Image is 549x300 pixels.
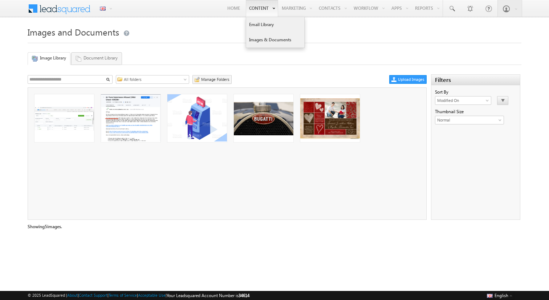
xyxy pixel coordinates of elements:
[67,293,78,297] a: About
[45,224,47,229] span: 5
[122,76,187,83] span: All folders
[192,75,232,84] a: Manage Folders
[234,102,293,135] img: bugatti.jpg
[239,293,249,298] span: 34614
[300,98,360,139] img: Blocks.jpg
[116,75,189,84] a: All folders
[34,107,94,131] img: Date%20filters%20dropdowns%20are%20displyed%20blank.png
[71,52,122,65] a: Document Library
[167,293,249,298] span: Your Leadsquared Account Number is
[435,76,451,84] p: Filters
[435,117,497,123] span: Normal
[246,17,304,32] a: Email Library
[435,89,520,95] div: Sort By
[28,26,119,38] span: Images and Documents
[435,116,504,124] a: Normal
[389,75,427,84] a: Upload Images
[109,293,137,297] a: Terms of Service
[435,108,520,115] div: Thumbnail Size
[28,292,249,299] span: © 2025 LeadSquared | | | | |
[79,293,107,297] a: Contact Support
[495,293,508,298] span: English
[485,291,514,300] button: English
[246,32,304,48] a: Images & Documents
[167,94,227,144] img: atm-vector-id1066924602.jpeg
[28,52,70,65] a: Image Library
[435,97,486,104] span: Modified On
[435,96,491,105] a: Modified On
[138,293,166,297] a: Acceptable Use
[101,94,160,147] img: xyz.png
[28,223,521,230] div: Showing images.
